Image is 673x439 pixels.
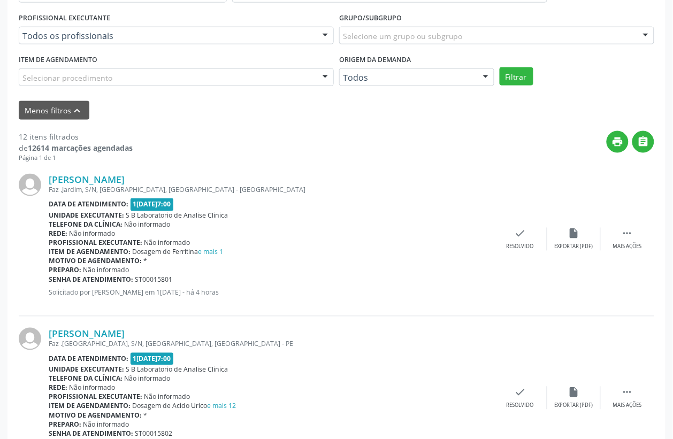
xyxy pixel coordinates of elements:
[125,374,171,383] span: Não informado
[135,429,173,438] span: ST00015802
[126,211,228,220] span: S B Laboratorio de Analise Clinica
[49,275,133,284] b: Senha de atendimento:
[22,72,112,83] span: Selecionar procedimento
[208,402,236,411] a: e mais 12
[144,238,190,248] span: Não informado
[49,248,131,257] b: Item de agendamento:
[607,131,629,153] button: print
[339,52,411,68] label: Origem da demanda
[49,288,494,297] p: Solicitado por [PERSON_NAME] em 1[DATE] - há 4 horas
[135,275,173,284] span: ST00015801
[568,228,580,240] i: insert_drive_file
[507,243,534,251] div: Resolvido
[83,420,129,429] span: Não informado
[126,365,228,374] span: S B Laboratorio de Analise Clinica
[49,420,81,429] b: Preparo:
[612,136,624,148] i: print
[49,229,67,238] b: Rede:
[343,72,472,83] span: Todos
[568,387,580,398] i: insert_drive_file
[19,10,110,27] label: PROFISSIONAL EXECUTANTE
[49,383,67,392] b: Rede:
[500,67,533,86] button: Filtrar
[49,392,142,402] b: Profissional executante:
[125,220,171,229] span: Não informado
[19,142,133,153] div: de
[49,365,124,374] b: Unidade executante:
[133,402,236,411] span: Dosagem de Acido Urico
[49,429,133,438] b: Senha de atendimento:
[49,220,123,229] b: Telefone da clínica:
[49,200,128,209] b: Data de atendimento:
[49,402,131,411] b: Item de agendamento:
[28,143,133,153] strong: 12614 marcações agendadas
[622,387,633,398] i: 
[19,131,133,142] div: 12 itens filtrados
[555,402,593,410] div: Exportar (PDF)
[49,174,125,186] a: [PERSON_NAME]
[70,383,116,392] span: Não informado
[49,211,124,220] b: Unidade executante:
[131,198,174,211] span: 1[DATE]7:00
[22,30,312,41] span: Todos os profissionais
[339,10,402,27] label: Grupo/Subgrupo
[613,243,642,251] div: Mais ações
[622,228,633,240] i: 
[49,340,494,349] div: Faz .[GEOGRAPHIC_DATA], S/N, [GEOGRAPHIC_DATA], [GEOGRAPHIC_DATA] - PE
[83,266,129,275] span: Não informado
[19,328,41,350] img: img
[70,229,116,238] span: Não informado
[632,131,654,153] button: 
[144,392,190,402] span: Não informado
[49,328,125,340] a: [PERSON_NAME]
[19,52,97,68] label: Item de agendamento
[49,186,494,195] div: Faz .Jardim, S/N, [GEOGRAPHIC_DATA], [GEOGRAPHIC_DATA] - [GEOGRAPHIC_DATA]
[638,136,649,148] i: 
[49,374,123,383] b: Telefone da clínica:
[49,355,128,364] b: Data de atendimento:
[49,411,142,420] b: Motivo de agendamento:
[515,228,526,240] i: check
[613,402,642,410] div: Mais ações
[507,402,534,410] div: Resolvido
[515,387,526,398] i: check
[49,257,142,266] b: Motivo de agendamento:
[19,153,133,163] div: Página 1 de 1
[49,266,81,275] b: Preparo:
[133,248,224,257] span: Dosagem de Ferritina
[343,30,463,42] span: Selecione um grupo ou subgrupo
[19,174,41,196] img: img
[72,105,83,117] i: keyboard_arrow_up
[198,248,224,257] a: e mais 1
[19,101,89,120] button: Menos filtroskeyboard_arrow_up
[131,353,174,365] span: 1[DATE]7:00
[49,238,142,248] b: Profissional executante:
[555,243,593,251] div: Exportar (PDF)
